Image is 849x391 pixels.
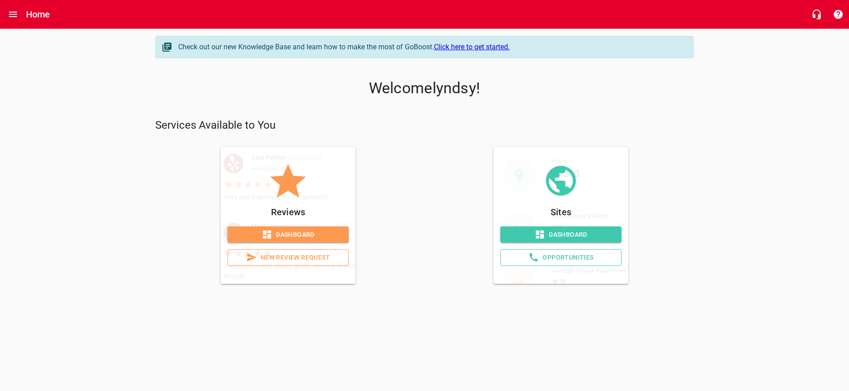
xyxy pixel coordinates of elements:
[500,205,621,219] p: Sites
[500,249,621,266] a: Opportunities
[434,43,510,51] a: Click here to get started.
[508,229,614,240] span: Dashboard
[228,205,349,219] p: Reviews
[827,4,849,25] button: Support Portal
[26,7,50,22] h6: Home
[235,252,341,263] span: New Review Request
[228,226,349,243] a: Dashboard
[235,229,341,240] span: Dashboard
[228,249,349,266] a: New Review Request
[155,118,694,133] p: Services Available to You
[508,252,614,263] span: Opportunities
[178,42,684,52] div: Check out our new Knowledge Base and learn how to make the most of GoBoost.
[2,4,24,25] button: Open drawer
[500,226,621,243] a: Dashboard
[155,79,694,97] p: Welcome lyndsy !
[806,4,827,25] button: Live Chat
